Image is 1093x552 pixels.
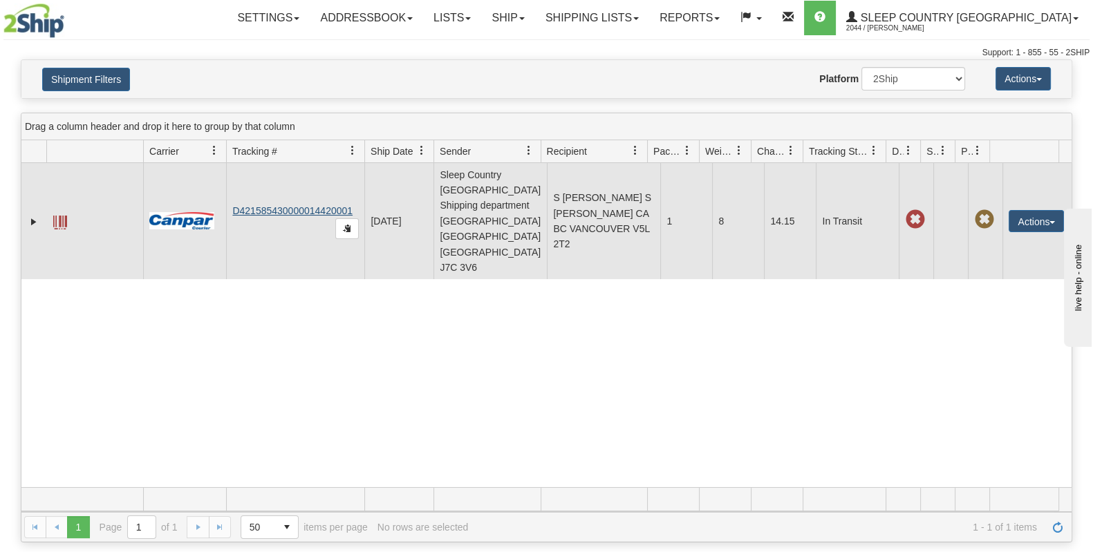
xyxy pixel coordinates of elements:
[21,113,1072,140] div: grid grouping header
[727,139,751,162] a: Weight filter column settings
[1009,210,1064,232] button: Actions
[779,139,803,162] a: Charge filter column settings
[3,47,1090,59] div: Support: 1 - 855 - 55 - 2SHIP
[3,3,64,38] img: logo2044.jpg
[905,210,924,229] span: Late
[712,163,764,279] td: 8
[857,12,1072,23] span: Sleep Country [GEOGRAPHIC_DATA]
[649,1,730,35] a: Reports
[377,522,469,533] div: No rows are selected
[974,210,993,229] span: Pickup Not Assigned
[846,21,950,35] span: 2044 / [PERSON_NAME]
[227,1,310,35] a: Settings
[836,1,1089,35] a: Sleep Country [GEOGRAPHIC_DATA] 2044 / [PERSON_NAME]
[931,139,955,162] a: Shipment Issues filter column settings
[624,139,647,162] a: Recipient filter column settings
[364,163,433,279] td: [DATE]
[100,515,178,539] span: Page of 1
[809,144,869,158] span: Tracking Status
[892,144,904,158] span: Delivery Status
[1047,516,1069,538] a: Refresh
[966,139,989,162] a: Pickup Status filter column settings
[310,1,423,35] a: Addressbook
[433,163,547,279] td: Sleep Country [GEOGRAPHIC_DATA] Shipping department [GEOGRAPHIC_DATA] [GEOGRAPHIC_DATA] [GEOGRAPH...
[423,1,481,35] a: Lists
[10,12,128,22] div: live help - online
[241,515,299,539] span: Page sizes drop down
[149,212,214,229] img: 14 - Canpar
[535,1,649,35] a: Shipping lists
[53,209,67,231] a: Label
[341,139,364,162] a: Tracking # filter column settings
[481,1,534,35] a: Ship
[42,68,130,91] button: Shipment Filters
[819,72,859,86] label: Platform
[128,516,156,538] input: Page 1
[547,144,587,158] span: Recipient
[757,144,786,158] span: Charge
[478,522,1037,533] span: 1 - 1 of 1 items
[27,215,41,229] a: Expand
[996,67,1051,91] button: Actions
[705,144,734,158] span: Weight
[203,139,226,162] a: Carrier filter column settings
[232,144,277,158] span: Tracking #
[926,144,938,158] span: Shipment Issues
[440,144,471,158] span: Sender
[547,163,660,279] td: S [PERSON_NAME] S [PERSON_NAME] CA BC VANCOUVER V5L 2T2
[1061,205,1092,346] iframe: chat widget
[250,520,268,534] span: 50
[410,139,433,162] a: Ship Date filter column settings
[517,139,541,162] a: Sender filter column settings
[241,515,368,539] span: items per page
[335,218,359,239] button: Copy to clipboard
[961,144,973,158] span: Pickup Status
[675,139,699,162] a: Packages filter column settings
[232,205,353,216] a: D421585430000014420001
[862,139,886,162] a: Tracking Status filter column settings
[149,144,179,158] span: Carrier
[67,516,89,538] span: Page 1
[660,163,712,279] td: 1
[371,144,413,158] span: Ship Date
[764,163,816,279] td: 14.15
[276,516,298,538] span: select
[816,163,899,279] td: In Transit
[653,144,682,158] span: Packages
[897,139,920,162] a: Delivery Status filter column settings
